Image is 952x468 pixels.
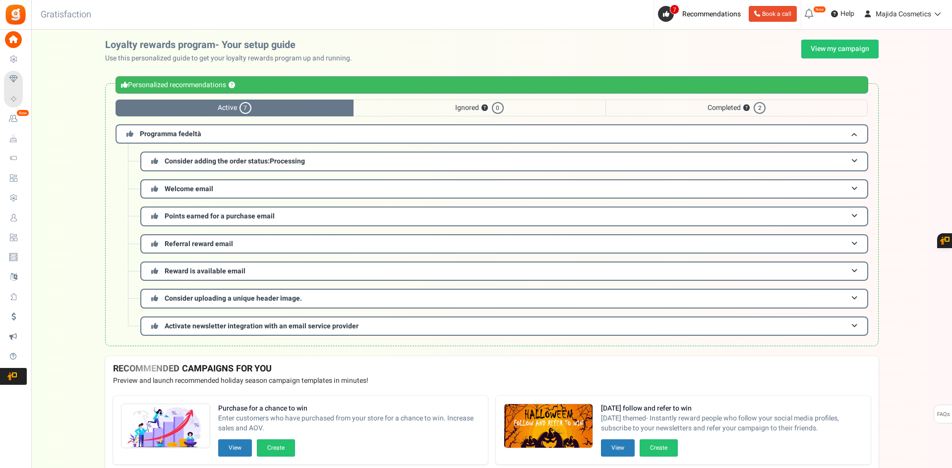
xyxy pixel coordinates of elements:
span: Completed [605,100,868,116]
span: Consider adding the order status: [165,156,305,166]
a: 7 Recommendations [658,6,745,22]
img: Recommended Campaigns [121,404,210,449]
p: Preview and launch recommended holiday season campaign templates in minutes! [113,376,871,386]
em: New [16,109,29,116]
span: FAQs [937,405,950,424]
button: View [218,439,252,457]
span: Welcome email [165,184,213,194]
span: Enter customers who have purchased from your store for a chance to win. Increase sales and AOV. [218,414,480,433]
a: Book a call [749,6,797,22]
span: Ignored [354,100,605,116]
img: Gratisfaction [4,3,27,26]
span: Help [838,9,854,19]
span: Referral reward email [165,239,233,249]
em: New [813,6,826,13]
a: View my campaign [801,40,879,58]
strong: [DATE] follow and refer to win [601,404,863,414]
span: [DATE] themed- Instantly reward people who follow your social media profiles, subscribe to your n... [601,414,863,433]
h4: RECOMMENDED CAMPAIGNS FOR YOU [113,364,871,374]
span: Active [116,100,354,116]
span: Activate newsletter integration with an email service provider [165,321,358,331]
span: 7 [670,4,679,14]
button: View [601,439,635,457]
strong: Purchase for a chance to win [218,404,480,414]
img: Recommended Campaigns [504,404,593,449]
button: Create [640,439,678,457]
h3: Gratisfaction [30,5,102,25]
span: 7 [239,102,251,114]
span: Consider uploading a unique header image. [165,293,302,304]
span: 2 [754,102,766,114]
span: Processing [270,156,305,166]
button: Create [257,439,295,457]
div: Personalized recommendations [116,76,868,94]
a: Help [827,6,858,22]
h2: Loyalty rewards program- Your setup guide [105,40,360,51]
span: 0 [492,102,504,114]
span: Points earned for a purchase email [165,211,275,221]
button: ? [743,105,750,111]
span: Reward is available email [165,266,245,276]
span: Programma fedeltà [140,129,201,139]
a: New [4,110,27,127]
button: ? [481,105,488,111]
span: Majida Cosmetics [876,9,931,19]
button: ? [229,82,235,89]
p: Use this personalized guide to get your loyalty rewards program up and running. [105,53,360,63]
span: Recommendations [682,9,741,19]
